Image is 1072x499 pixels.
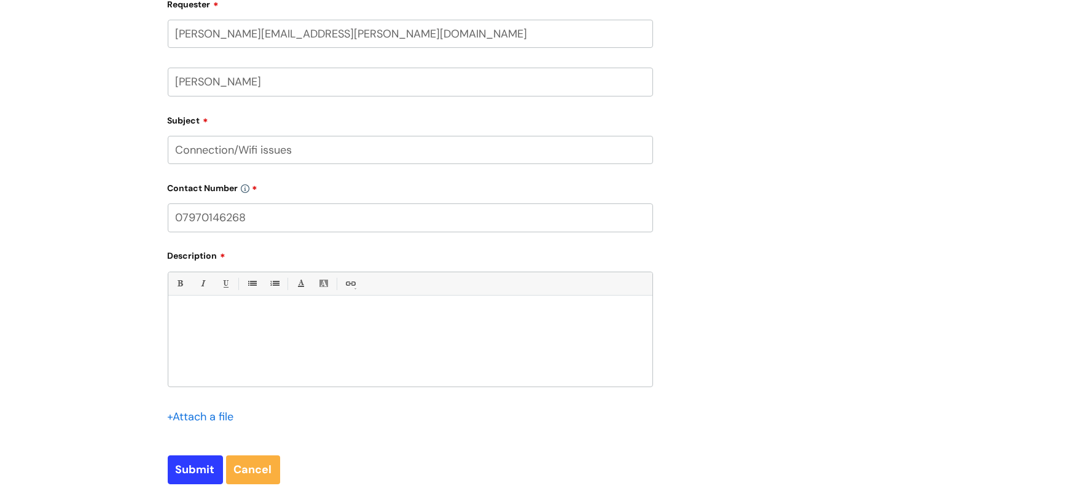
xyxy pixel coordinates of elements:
a: 1. Ordered List (Ctrl-Shift-8) [267,276,282,291]
a: Italic (Ctrl-I) [195,276,210,291]
a: • Unordered List (Ctrl-Shift-7) [244,276,259,291]
label: Contact Number [168,179,653,194]
label: Description [168,246,653,261]
input: Submit [168,455,223,484]
a: Back Color [316,276,331,291]
label: Subject [168,111,653,126]
img: info-icon.svg [241,184,249,193]
a: Link [342,276,358,291]
a: Bold (Ctrl-B) [172,276,187,291]
a: Cancel [226,455,280,484]
a: Underline(Ctrl-U) [217,276,233,291]
div: Attach a file [168,407,241,426]
input: Your Name [168,68,653,96]
input: Email [168,20,653,48]
span: + [168,409,173,424]
a: Font Color [293,276,308,291]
